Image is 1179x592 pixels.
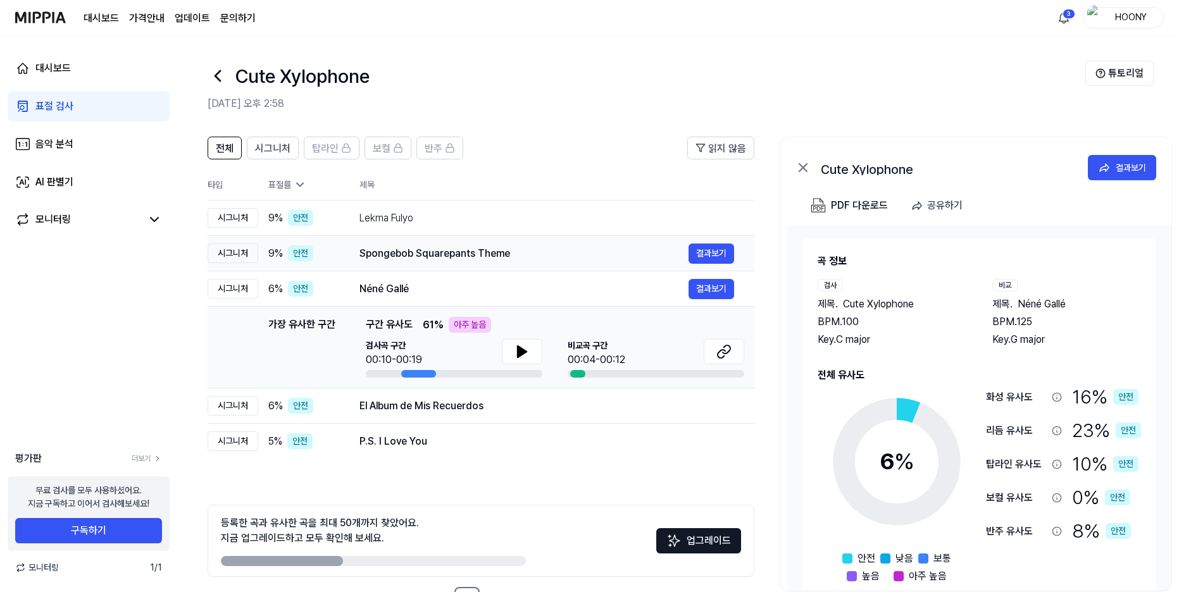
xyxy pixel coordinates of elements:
[35,61,71,76] div: 대시보드
[1113,389,1138,405] div: 안전
[15,518,162,543] button: 구독하기
[208,244,258,263] div: 시그니처
[894,448,914,475] span: %
[1056,10,1071,25] img: 알림
[208,396,258,416] div: 시그니처
[288,210,313,226] div: 안전
[986,423,1047,438] div: 리듬 유사도
[150,561,162,574] span: 1 / 1
[1072,483,1130,512] div: 0 %
[84,11,119,26] a: 대시보드
[568,352,625,367] div: 00:04-00:12
[365,137,411,159] button: 보컬
[449,317,491,333] div: 아주 높음
[208,208,258,228] div: 시그니처
[818,254,1141,269] h2: 곡 정보
[992,297,1013,312] span: 제목 .
[15,451,42,466] span: 평가판
[1072,383,1138,411] div: 16 %
[933,551,951,566] span: 보통
[821,160,1074,175] div: Cute Xylophone
[359,246,689,261] div: Spongebob Squarepants Theme
[895,551,913,566] span: 낮음
[818,297,838,312] span: 제목 .
[1106,523,1131,539] div: 안전
[8,53,170,83] a: 대시보드
[666,533,682,548] img: Sparkles
[216,141,234,156] span: 전체
[132,453,162,464] a: 더보기
[880,445,914,479] div: 6
[423,318,444,333] span: 61 %
[1083,7,1164,28] button: profileHOONY
[288,281,313,297] div: 안전
[986,457,1047,472] div: 탑라인 유사도
[1113,456,1138,472] div: 안전
[656,528,741,553] button: 업그레이드
[268,317,335,378] div: 가장 유사한 구간
[268,211,283,226] span: 9 %
[35,175,73,190] div: AI 판별기
[359,170,754,200] th: 제목
[221,515,419,546] div: 등록한 곡과 유사한 곡을 최대 50개까지 찾았어요. 지금 업그레이드하고 모두 확인해 보세요.
[175,11,210,26] a: 업데이트
[268,398,283,414] span: 6 %
[359,398,734,414] div: El Album de Mis Recuerdos
[1116,161,1146,175] div: 결과보기
[1088,155,1156,180] a: 결과보기
[8,91,170,121] a: 표절 검사
[268,434,282,449] span: 5 %
[1054,8,1074,28] button: 알림3
[359,434,734,449] div: P.S. I Love You
[818,332,967,347] div: Key. C major
[359,281,689,297] div: Néné Gallé
[15,212,142,227] a: 모니터링
[373,141,390,156] span: 보컬
[858,551,875,566] span: 안전
[8,167,170,197] a: AI 판별기
[359,211,734,226] div: Lekma Fulyo
[304,137,359,159] button: 탑라인
[787,226,1171,590] a: 곡 정보검사제목.Cute XylophoneBPM.100Key.C major비교제목.Néné GalléBPM.125Key.G major전체 유사도6%안전낮음보통높음아주 높음화성...
[992,279,1018,292] div: 비교
[862,569,880,584] span: 높음
[208,96,1085,111] h2: [DATE] 오후 2:58
[986,524,1047,539] div: 반주 유사도
[208,170,258,200] th: 타입
[986,390,1047,405] div: 화성 유사도
[288,398,313,414] div: 안전
[808,193,890,218] button: PDF 다운로드
[986,490,1047,505] div: 보컬 유사도
[992,332,1142,347] div: Key. G major
[1018,297,1066,312] span: Néné Gallé
[366,352,422,367] div: 00:10-00:19
[268,246,283,261] span: 9 %
[235,62,370,90] h1: Cute Xylophone
[1072,416,1141,445] div: 23 %
[208,279,258,299] div: 시그니처
[568,339,625,352] span: 비교곡 구간
[818,367,1141,383] h2: 전체 유사도
[689,244,734,264] a: 결과보기
[220,11,256,26] a: 문의하기
[416,137,463,159] button: 반주
[1116,422,1141,438] div: 안전
[1087,5,1102,30] img: profile
[35,137,73,152] div: 음악 분석
[689,279,734,299] a: 결과보기
[992,314,1142,330] div: BPM. 125
[1095,68,1106,78] img: Help
[1072,450,1138,478] div: 10 %
[8,129,170,159] a: 음악 분석
[28,484,149,510] div: 무료 검사를 모두 사용하셨어요. 지금 구독하고 이어서 검사해보세요!
[268,178,339,192] div: 표절률
[811,198,826,213] img: PDF Download
[268,281,283,297] span: 6 %
[366,339,422,352] span: 검사곡 구간
[708,141,746,156] span: 읽지 않음
[1105,490,1130,505] div: 안전
[15,561,59,574] span: 모니터링
[927,197,963,214] div: 공유하기
[656,539,741,551] a: Sparkles업그레이드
